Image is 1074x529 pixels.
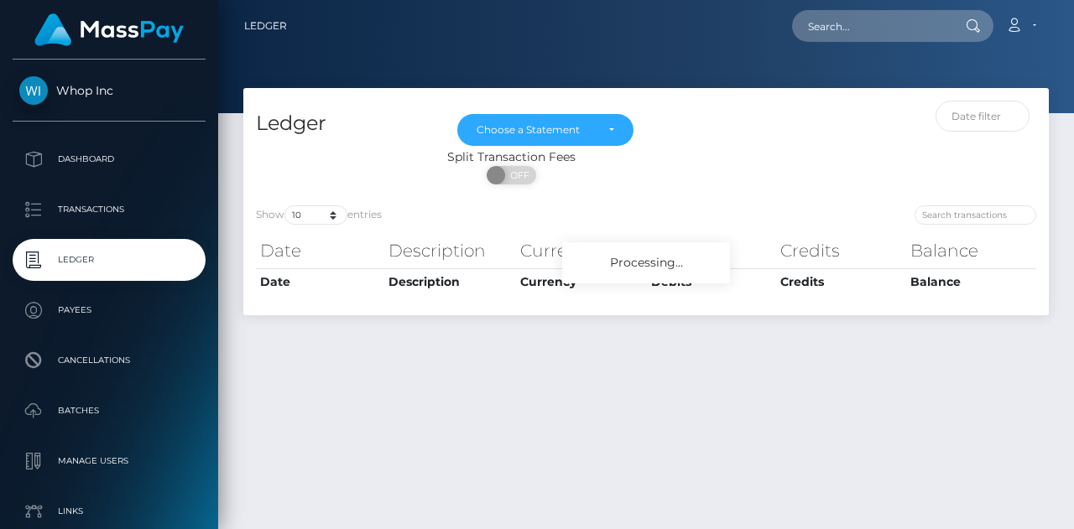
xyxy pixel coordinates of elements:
th: Balance [906,268,1036,295]
th: Date [256,268,384,295]
p: Ledger [19,247,199,272]
span: OFF [496,166,538,184]
p: Links [19,499,199,524]
input: Search... [792,10,950,42]
p: Batches [19,398,199,423]
th: Description [384,268,517,295]
a: Cancellations [13,340,206,381]
p: Cancellations [19,348,199,373]
a: Batches [13,390,206,432]
h4: Ledger [256,109,432,138]
a: Ledger [244,8,287,44]
th: Debits [647,234,776,267]
a: Ledger [13,239,206,281]
th: Description [384,234,517,267]
a: Dashboard [13,138,206,180]
input: Search transactions [915,205,1036,225]
p: Payees [19,298,199,323]
label: Show entries [256,205,382,225]
div: Processing... [562,242,730,283]
span: Whop Inc [13,83,206,98]
th: Date [256,234,384,267]
a: Transactions [13,189,206,231]
th: Balance [906,234,1036,267]
div: Split Transaction Fees [243,148,780,166]
img: Whop Inc [19,76,48,105]
select: Showentries [284,205,347,225]
p: Dashboard [19,147,199,172]
button: Choose a Statement [457,114,633,146]
a: Payees [13,289,206,331]
a: Manage Users [13,440,206,482]
th: Credits [776,234,905,267]
div: Choose a Statement [477,123,595,137]
input: Date filter [936,101,1030,132]
p: Transactions [19,197,199,222]
th: Currency [516,268,647,295]
th: Credits [776,268,905,295]
img: MassPay Logo [34,13,184,46]
th: Currency [516,234,647,267]
p: Manage Users [19,449,199,474]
